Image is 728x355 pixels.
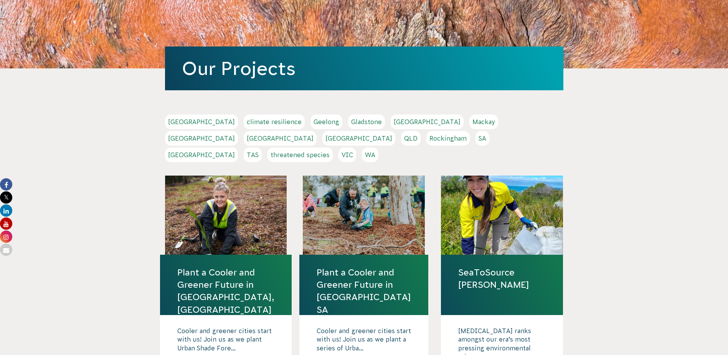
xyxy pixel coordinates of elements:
a: [GEOGRAPHIC_DATA] [322,131,395,146]
a: QLD [401,131,421,146]
a: Rockingham [426,131,470,146]
a: WA [362,148,378,162]
a: Mackay [469,114,498,129]
a: VIC [338,148,356,162]
a: Our Projects [182,58,295,79]
a: TAS [244,148,262,162]
a: SA [475,131,489,146]
a: threatened species [267,148,333,162]
a: [GEOGRAPHIC_DATA] [165,131,238,146]
a: Gladstone [348,114,385,129]
a: [GEOGRAPHIC_DATA] [391,114,464,129]
a: SeaToSource [PERSON_NAME] [458,266,546,291]
a: [GEOGRAPHIC_DATA] [165,114,238,129]
a: Plant a Cooler and Greener Future in [GEOGRAPHIC_DATA], [GEOGRAPHIC_DATA] [177,266,274,316]
a: [GEOGRAPHIC_DATA] [244,131,317,146]
a: [GEOGRAPHIC_DATA] [165,148,238,162]
a: Plant a Cooler and Greener Future in [GEOGRAPHIC_DATA] SA [317,266,411,316]
a: climate resilience [244,114,305,129]
a: Geelong [310,114,342,129]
